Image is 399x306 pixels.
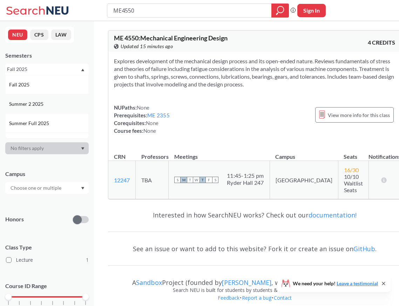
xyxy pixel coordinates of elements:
div: Semesters [5,52,89,59]
div: 11:45 - 1:25 pm [227,172,264,179]
td: [GEOGRAPHIC_DATA] [270,161,338,199]
span: We need your help! [293,281,378,286]
p: Course ID Range [5,282,89,290]
span: F [206,177,212,183]
a: Leave a testimonial [337,280,378,286]
div: magnifying glass [271,4,289,18]
input: Class, professor, course number, "phrase" [113,5,266,17]
th: Seats [338,146,368,161]
a: [PERSON_NAME] [222,278,271,287]
button: Sign In [297,4,326,17]
div: Fall 2025 [7,65,80,73]
span: 16 / 30 [344,167,359,173]
th: Meetings [169,146,270,161]
span: M [181,177,187,183]
span: 1 [86,256,89,264]
button: NEU [8,30,27,40]
input: Choose one or multiple [7,184,66,192]
div: Campus [5,170,89,178]
th: Campus [270,146,338,161]
span: Fall 2025 [9,81,31,89]
svg: Dropdown arrow [81,147,84,150]
a: 12247 [114,177,130,183]
a: documentation! [309,211,357,219]
span: S [174,177,181,183]
svg: Dropdown arrow [81,187,84,190]
span: W [193,177,199,183]
a: ME 2355 [147,112,170,118]
div: NUPaths: Prerequisites: Corequisites: Course fees: [114,104,170,135]
button: CPS [30,30,48,40]
span: View more info for this class [328,111,390,119]
div: Dropdown arrow [5,182,89,194]
div: Fall 2025Dropdown arrowFall 2025Summer 2 2025Summer Full 2025Summer 1 2025Spring 2025Fall 2024Sum... [5,64,89,75]
a: Contact [273,294,292,301]
span: ME 4550 : Mechanical Engineering Design [114,34,228,42]
th: Professors [136,146,169,161]
span: None [143,128,156,134]
div: Ryder Hall 247 [227,179,264,186]
div: Dropdown arrow [5,142,89,154]
a: GitHub [353,245,375,253]
svg: magnifying glass [276,6,284,15]
td: TBA [136,161,169,199]
span: None [137,104,149,111]
span: 4 CREDITS [368,39,395,46]
div: CRN [114,153,126,161]
span: Summer Full 2025 [9,119,50,127]
section: Explores development of the mechanical design process and its open-ended nature. Reviews fundamen... [114,57,395,88]
span: Class Type [5,243,89,251]
span: Updated 15 minutes ago [121,43,173,50]
a: Sandbox [136,278,162,287]
span: T [187,177,193,183]
span: Summer 2 2025 [9,100,45,108]
span: 10/10 Waitlist Seats [344,173,363,193]
svg: Dropdown arrow [81,69,84,71]
button: LAW [51,30,71,40]
label: Lecture [6,255,89,265]
a: Feedback [217,294,240,301]
p: Honors [5,215,24,223]
span: T [199,177,206,183]
span: S [212,177,218,183]
a: Report a bug [242,294,272,301]
span: None [146,120,158,126]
